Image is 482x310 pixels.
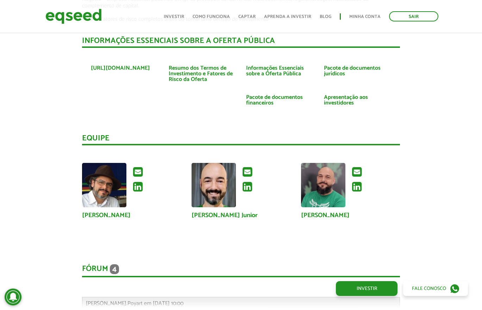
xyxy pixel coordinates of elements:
a: Ver perfil do usuário. [192,163,236,207]
a: Investir [336,281,398,296]
a: Pacote de documentos financeiros [246,95,313,106]
div: Equipe [82,134,400,145]
a: Informações Essenciais sobre a Oferta Pública [246,65,313,77]
a: [PERSON_NAME] Junior [192,212,258,219]
a: Captar [238,14,256,19]
a: Pacote de documentos jurídicos [324,65,391,77]
img: Foto de Josias de Souza [301,163,345,207]
a: Apresentação aos investidores [324,95,391,106]
img: Foto de Sérgio Hilton Berlotto Junior [192,163,236,207]
a: Blog [320,14,331,19]
a: [PERSON_NAME] [301,212,350,219]
a: Fale conosco [403,281,468,296]
a: Resumo dos Termos de Investimento e Fatores de Risco da Oferta [169,65,236,82]
a: Ver perfil do usuário. [301,163,345,207]
a: Minha conta [349,14,381,19]
div: INFORMAÇÕES ESSENCIAIS SOBRE A OFERTA PÚBLICA [82,37,400,48]
div: Fórum [82,264,400,277]
a: Aprenda a investir [264,14,311,19]
span: 4 [110,264,119,274]
a: Ver perfil do usuário. [82,163,126,207]
a: Investir [164,14,184,19]
a: Sair [389,11,438,21]
img: Foto de Xisto Alves de Souza Junior [82,163,126,207]
a: Como funciona [193,14,230,19]
a: [URL][DOMAIN_NAME] [91,65,150,71]
img: EqSeed [45,7,102,26]
span: [PERSON_NAME].Poyart em [DATE] 10:00 [86,299,183,308]
a: [PERSON_NAME] [82,212,131,219]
